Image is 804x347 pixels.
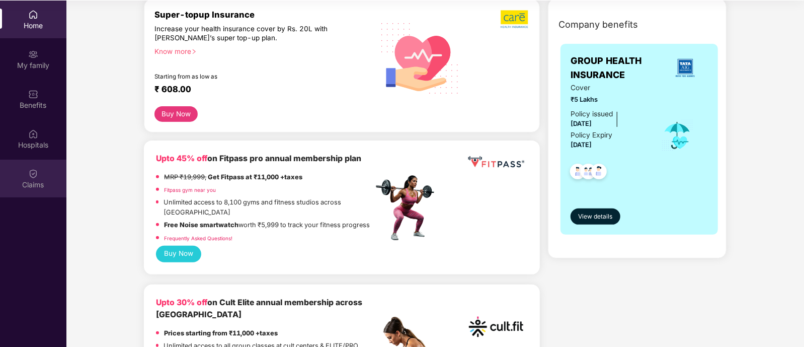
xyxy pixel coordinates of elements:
b: Upto 45% off [156,154,207,163]
img: svg+xml;base64,PHN2ZyB4bWxucz0iaHR0cDovL3d3dy53My5vcmcvMjAwMC9zdmciIHdpZHRoPSI0OC45NDMiIGhlaWdodD... [587,161,611,185]
img: svg+xml;base64,PHN2ZyBpZD0iQ2xhaW0iIHhtbG5zPSJodHRwOi8vd3d3LnczLm9yZy8yMDAwL3N2ZyIgd2lkdGg9IjIwIi... [28,169,38,179]
button: View details [571,209,620,225]
img: icon [661,119,694,152]
strong: Prices starting from ₹11,000 +taxes [164,329,278,337]
img: svg+xml;base64,PHN2ZyB4bWxucz0iaHR0cDovL3d3dy53My5vcmcvMjAwMC9zdmciIHdpZHRoPSI0OC45MTUiIGhlaWdodD... [576,161,601,185]
span: right [191,49,197,54]
img: b5dec4f62d2307b9de63beb79f102df3.png [501,10,529,29]
a: Frequently Asked Questions! [164,235,232,241]
span: Cover [571,83,648,94]
span: ₹5 Lakhs [571,95,648,105]
span: [DATE] [571,141,592,149]
span: [DATE] [571,120,592,127]
img: svg+xml;base64,PHN2ZyB3aWR0aD0iMjAiIGhlaWdodD0iMjAiIHZpZXdCb3g9IjAgMCAyMCAyMCIgZmlsbD0ibm9uZSIgeG... [28,49,38,59]
div: Know more [154,47,367,54]
span: View details [579,212,613,222]
strong: Get Fitpass at ₹11,000 +taxes [208,173,302,181]
img: svg+xml;base64,PHN2ZyBpZD0iQmVuZWZpdHMiIHhtbG5zPSJodHRwOi8vd3d3LnczLm9yZy8yMDAwL3N2ZyIgd2lkdGg9Ij... [28,89,38,99]
div: ₹ 608.00 [154,84,363,96]
img: svg+xml;base64,PHN2ZyBpZD0iSG9tZSIgeG1sbnM9Imh0dHA6Ly93d3cudzMub3JnLzIwMDAvc3ZnIiB3aWR0aD0iMjAiIG... [28,10,38,20]
b: on Cult Elite annual membership across [GEOGRAPHIC_DATA] [156,298,362,320]
span: GROUP HEALTH INSURANCE [571,54,663,83]
div: Increase your health insurance cover by Rs. 20L with [PERSON_NAME]’s super top-up plan. [154,24,330,42]
strong: Free Noise smartwatch [164,221,238,229]
img: svg+xml;base64,PHN2ZyB4bWxucz0iaHR0cDovL3d3dy53My5vcmcvMjAwMC9zdmciIHdpZHRoPSI0OC45NDMiIGhlaWdodD... [566,161,590,185]
button: Buy Now [154,106,197,122]
div: Super-topup Insurance [154,10,373,20]
span: Company benefits [558,18,638,32]
img: insurerLogo [672,54,699,82]
img: svg+xml;base64,PHN2ZyB4bWxucz0iaHR0cDovL3d3dy53My5vcmcvMjAwMC9zdmciIHhtbG5zOnhsaW5rPSJodHRwOi8vd3... [373,10,467,105]
button: Buy Now [156,246,201,262]
div: Policy issued [571,109,613,120]
div: Policy Expiry [571,130,612,141]
b: Upto 30% off [156,298,207,307]
p: Unlimited access to 8,100 gyms and fitness studios across [GEOGRAPHIC_DATA] [164,197,373,218]
img: fpp.png [373,173,443,243]
del: MRP ₹19,999, [164,173,206,181]
img: fppp.png [466,153,526,171]
a: Fitpass gym near you [164,187,216,193]
b: on Fitpass pro annual membership plan [156,154,361,163]
p: worth ₹5,999 to track your fitness progress [164,220,370,230]
img: svg+xml;base64,PHN2ZyBpZD0iSG9zcGl0YWxzIiB4bWxucz0iaHR0cDovL3d3dy53My5vcmcvMjAwMC9zdmciIHdpZHRoPS... [28,129,38,139]
div: Starting from as low as [154,73,330,80]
